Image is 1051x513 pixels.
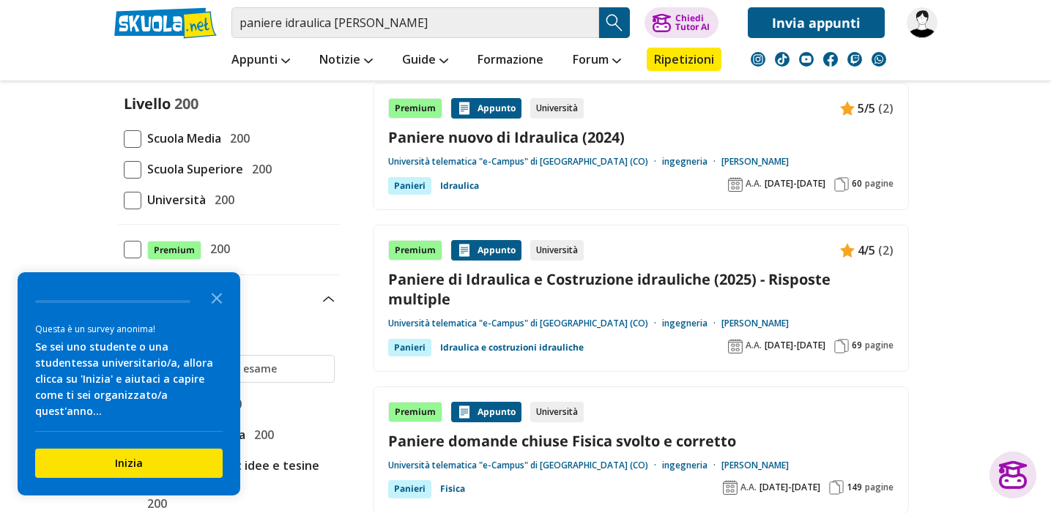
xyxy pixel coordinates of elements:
[451,240,521,261] div: Appunto
[604,12,625,34] img: Cerca appunti, riassunti o versioni
[388,156,662,168] a: Università telematica "e-Campus" di [GEOGRAPHIC_DATA] (CO)
[388,460,662,471] a: Università telematica "e-Campus" di [GEOGRAPHIC_DATA] (CO)
[765,178,825,190] span: [DATE]-[DATE]
[35,322,223,336] div: Questa è un survey anonima!
[457,101,472,116] img: Appunti contenuto
[388,431,894,451] a: Paniere domande chiuse Fisica svolto e corretto
[388,318,662,329] a: Università telematica "e-Campus" di [GEOGRAPHIC_DATA] (CO)
[721,318,789,329] a: [PERSON_NAME]
[599,7,630,38] button: Search Button
[202,282,231,312] button: Close the survey
[865,340,894,351] span: pagine
[865,482,894,493] span: pagine
[530,240,584,261] div: Università
[746,340,762,351] span: A.A.
[721,156,789,168] a: [PERSON_NAME]
[829,480,844,495] img: Pagine
[872,52,886,67] img: WhatsApp
[457,405,472,419] img: Appunti contenuto
[799,52,814,67] img: youtube
[246,160,272,179] span: 200
[231,7,599,38] input: Cerca appunti, riassunti o versioni
[141,160,243,179] span: Scuola Superiore
[728,177,743,192] img: Anno accademico
[388,480,431,498] div: Panieri
[316,48,376,74] a: Notizie
[141,129,221,148] span: Scuola Media
[204,239,230,258] span: 200
[645,7,718,38] button: ChiediTutor AI
[840,101,855,116] img: Appunti contenuto
[569,48,625,74] a: Forum
[388,177,431,195] div: Panieri
[878,241,894,260] span: (2)
[775,52,790,67] img: tiktok
[440,339,584,356] a: Idraulica e costruzioni idrauliche
[852,178,862,190] span: 60
[840,243,855,258] img: Appunti contenuto
[224,129,250,148] span: 200
[147,241,201,260] span: Premium
[746,178,762,190] span: A.A.
[721,460,789,471] a: [PERSON_NAME]
[662,460,721,471] a: ingegneria
[530,402,584,422] div: Università
[907,7,937,38] img: divisione
[474,48,547,74] a: Formazione
[823,52,838,67] img: facebook
[388,402,442,422] div: Premium
[748,7,885,38] a: Invia appunti
[451,402,521,422] div: Appunto
[451,98,521,119] div: Appunto
[647,48,721,71] a: Ripetizioni
[388,240,442,261] div: Premium
[228,48,294,74] a: Appunti
[124,94,171,113] label: Livello
[209,190,234,209] span: 200
[388,98,442,119] div: Premium
[440,177,479,195] a: Idraulica
[740,482,757,493] span: A.A.
[35,339,223,419] div: Se sei uno studente o una studentessa universitario/a, allora clicca su 'Inizia' e aiutaci a capi...
[865,178,894,190] span: pagine
[662,156,721,168] a: ingegneria
[388,339,431,356] div: Panieri
[858,241,875,260] span: 4/5
[323,296,335,302] img: Apri e chiudi sezione
[530,98,584,119] div: Università
[248,425,274,444] span: 200
[18,272,240,495] div: Survey
[398,48,452,74] a: Guide
[35,449,223,478] button: Inizia
[388,269,894,309] a: Paniere di Idraulica e Costruzione idrauliche (2025) - Risposte multiple
[388,127,894,147] a: Paniere nuovo di Idraulica (2024)
[847,52,862,67] img: twitch
[751,52,765,67] img: instagram
[858,99,875,118] span: 5/5
[662,318,721,329] a: ingegneria
[847,482,862,493] span: 149
[834,177,849,192] img: Pagine
[723,480,738,495] img: Anno accademico
[174,94,198,113] span: 200
[440,480,465,498] a: Fisica
[760,482,820,493] span: [DATE]-[DATE]
[878,99,894,118] span: (2)
[852,340,862,351] span: 69
[457,243,472,258] img: Appunti contenuto
[834,339,849,353] img: Pagine
[141,494,167,513] span: 200
[675,14,710,31] div: Chiedi Tutor AI
[728,339,743,353] img: Anno accademico
[141,190,206,209] span: Università
[765,340,825,351] span: [DATE]-[DATE]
